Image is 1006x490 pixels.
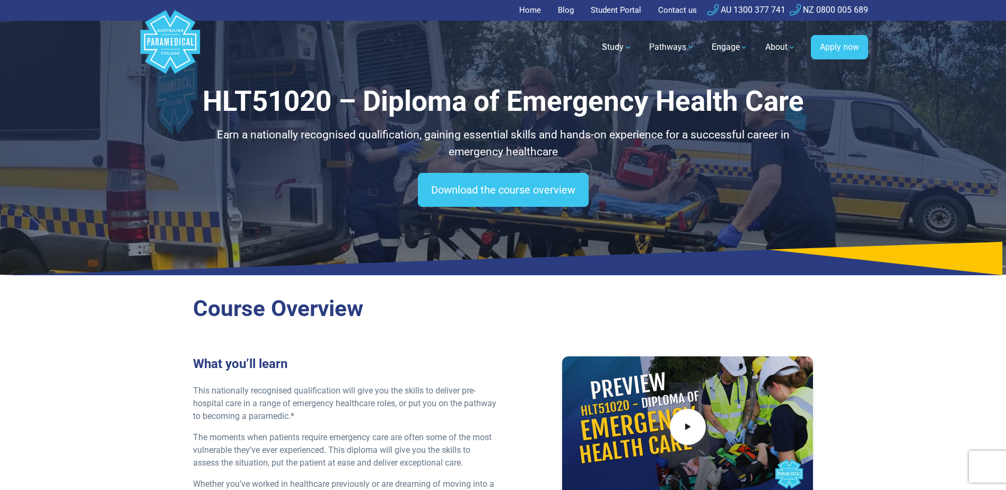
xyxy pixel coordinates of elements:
h3: What you’ll learn [193,356,497,372]
h2: Course Overview [193,295,813,322]
a: Pathways [643,32,701,62]
a: Australian Paramedical College [138,21,202,74]
h1: HLT51020 – Diploma of Emergency Health Care [193,85,813,118]
p: The moments when patients require emergency care are often some of the most vulnerable they’ve ev... [193,431,497,469]
p: Earn a nationally recognised qualification, gaining essential skills and hands-on experience for ... [193,127,813,160]
a: Apply now [811,35,868,59]
a: Engage [705,32,755,62]
a: Download the course overview [418,173,589,207]
a: Study [596,32,638,62]
a: AU 1300 377 741 [707,5,785,15]
p: This nationally recognised qualification will give you the skills to deliver pre-hospital care in... [193,384,497,423]
a: About [759,32,802,62]
a: NZ 0800 005 689 [790,5,868,15]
